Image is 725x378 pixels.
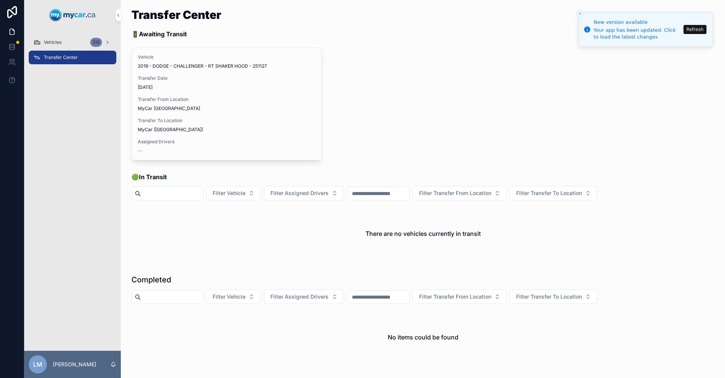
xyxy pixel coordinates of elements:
[138,105,200,112] span: MyCar [GEOGRAPHIC_DATA]
[138,84,315,90] span: [DATE]
[264,186,344,200] button: Select Button
[264,290,344,304] button: Select Button
[131,274,171,285] h1: Completed
[138,148,142,154] span: --
[138,118,315,124] span: Transfer To Location
[131,48,322,160] a: Vehicle2019 - DODGE - CHALLENGER - RT SHAKER HOOD - 251127Transfer Date[DATE]Transfer From Locati...
[90,38,102,47] div: 319
[29,51,116,64] a: Transfer Center
[138,96,315,102] span: Transfer From Location
[24,30,121,74] div: scrollable content
[131,9,221,20] h1: Transfer Center
[594,19,681,26] div: New version available
[44,39,62,45] span: Vehicles
[33,360,42,369] span: LM
[366,229,481,238] h2: There are no vehicles currently in transit
[49,9,96,21] img: App logo
[516,293,582,301] span: Filter Transfer To Location
[131,172,167,181] span: 🟢
[206,290,261,304] button: Select Button
[138,54,315,60] span: Vehicle
[594,27,681,40] div: Your app has been updated. Click to load the latest changes
[516,189,582,197] span: Filter Transfer To Location
[413,290,507,304] button: Select Button
[213,293,245,301] span: Filter Vehicle
[510,290,597,304] button: Select Button
[29,36,116,49] a: Vehicles319
[388,333,458,342] h2: No items could be found
[413,186,507,200] button: Select Button
[419,293,491,301] span: Filter Transfer From Location
[44,54,78,60] span: Transfer Center
[139,173,167,181] strong: In Transit
[131,29,221,39] p: 🚦
[270,189,329,197] span: Filter Assigned Drivers
[53,361,96,368] p: [PERSON_NAME]
[419,189,491,197] span: Filter Transfer From Location
[138,127,203,133] span: MyCar ([GEOGRAPHIC_DATA])
[206,186,261,200] button: Select Button
[683,25,706,34] button: Refresh
[510,186,597,200] button: Select Button
[138,75,315,81] span: Transfer Date
[213,189,245,197] span: Filter Vehicle
[138,63,267,69] span: 2019 - DODGE - CHALLENGER - RT SHAKER HOOD - 251127
[270,293,329,301] span: Filter Assigned Drivers
[138,139,315,145] span: Assigned Drivers
[139,30,187,38] strong: Awaiting Transit
[576,10,584,17] button: Close toast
